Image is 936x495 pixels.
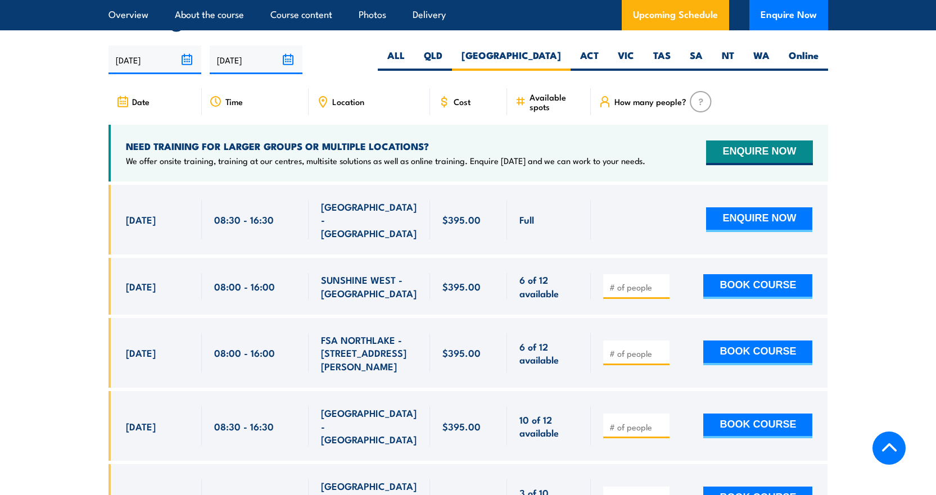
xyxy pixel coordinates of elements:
[609,348,666,359] input: # of people
[126,346,156,359] span: [DATE]
[132,97,150,106] span: Date
[706,140,812,165] button: ENQUIRE NOW
[779,49,828,71] label: Online
[703,274,812,299] button: BOOK COURSE
[609,281,666,293] input: # of people
[744,49,779,71] label: WA
[454,97,471,106] span: Cost
[644,49,680,71] label: TAS
[214,213,274,226] span: 08:30 - 16:30
[519,213,534,226] span: Full
[321,406,418,446] span: [GEOGRAPHIC_DATA] - [GEOGRAPHIC_DATA]
[442,346,481,359] span: $395.00
[108,46,201,74] input: From date
[614,97,686,106] span: How many people?
[126,213,156,226] span: [DATE]
[442,280,481,293] span: $395.00
[214,346,275,359] span: 08:00 - 16:00
[519,273,578,299] span: 6 of 12 available
[703,414,812,438] button: BOOK COURSE
[680,49,712,71] label: SA
[609,421,666,433] input: # of people
[321,333,418,373] span: FSA NORTHLAKE - [STREET_ADDRESS][PERSON_NAME]
[571,49,608,71] label: ACT
[225,97,243,106] span: Time
[126,420,156,433] span: [DATE]
[519,413,578,439] span: 10 of 12 available
[378,49,414,71] label: ALL
[712,49,744,71] label: NT
[126,140,645,152] h4: NEED TRAINING FOR LARGER GROUPS OR MULTIPLE LOCATIONS?
[332,97,364,106] span: Location
[414,49,452,71] label: QLD
[126,280,156,293] span: [DATE]
[126,155,645,166] p: We offer onsite training, training at our centres, multisite solutions as well as online training...
[608,49,644,71] label: VIC
[210,46,302,74] input: To date
[321,273,418,299] span: SUNSHINE WEST - [GEOGRAPHIC_DATA]
[519,340,578,366] span: 6 of 12 available
[442,213,481,226] span: $395.00
[530,92,583,111] span: Available spots
[442,420,481,433] span: $395.00
[214,280,275,293] span: 08:00 - 16:00
[452,49,571,71] label: [GEOGRAPHIC_DATA]
[703,340,812,365] button: BOOK COURSE
[321,200,418,239] span: [GEOGRAPHIC_DATA] - [GEOGRAPHIC_DATA]
[214,420,274,433] span: 08:30 - 16:30
[706,207,812,232] button: ENQUIRE NOW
